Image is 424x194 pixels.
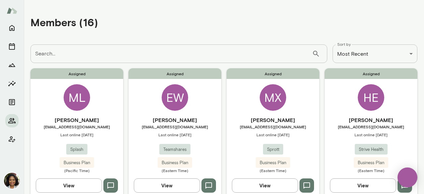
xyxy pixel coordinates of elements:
h6: [PERSON_NAME] [325,116,417,124]
button: View [36,178,102,192]
div: ML [64,84,90,111]
h4: Members (16) [30,16,98,29]
button: Members [5,114,19,127]
span: (Pacific Time) [30,168,123,173]
h6: [PERSON_NAME] [129,116,221,124]
span: Strive Health [355,146,388,153]
div: HE [358,84,384,111]
span: Business Plan [158,160,192,166]
span: [EMAIL_ADDRESS][DOMAIN_NAME] [325,124,417,129]
div: MX [260,84,286,111]
span: Last online [DATE] [325,132,417,137]
h6: [PERSON_NAME] [227,116,319,124]
span: [EMAIL_ADDRESS][DOMAIN_NAME] [227,124,319,129]
span: Business Plan [256,160,290,166]
img: Mento [7,4,17,17]
button: Home [5,21,19,34]
span: Teamshares [159,146,190,153]
img: Cheryl Mills [4,173,20,189]
button: View [330,178,396,192]
span: Last online [DATE] [227,132,319,137]
span: Assigned [227,68,319,79]
button: View [232,178,298,192]
span: Assigned [30,68,123,79]
button: Documents [5,96,19,109]
span: Last online [DATE] [30,132,123,137]
button: Client app [5,133,19,146]
button: View [134,178,200,192]
span: Splash [66,146,87,153]
div: EW [162,84,188,111]
label: Sort by [337,41,351,47]
button: Insights [5,77,19,90]
span: Assigned [325,68,417,79]
span: (Eastern Time) [129,168,221,173]
span: (Eastern Time) [227,168,319,173]
span: (Eastern Time) [325,168,417,173]
span: [EMAIL_ADDRESS][DOMAIN_NAME] [129,124,221,129]
span: Assigned [129,68,221,79]
span: Business Plan [60,160,94,166]
span: Sprott [263,146,283,153]
h6: [PERSON_NAME] [30,116,123,124]
button: Growth Plan [5,58,19,72]
span: Last online [DATE] [129,132,221,137]
button: Sessions [5,40,19,53]
div: Most Recent [333,44,417,63]
span: [EMAIL_ADDRESS][DOMAIN_NAME] [30,124,123,129]
span: Business Plan [354,160,388,166]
